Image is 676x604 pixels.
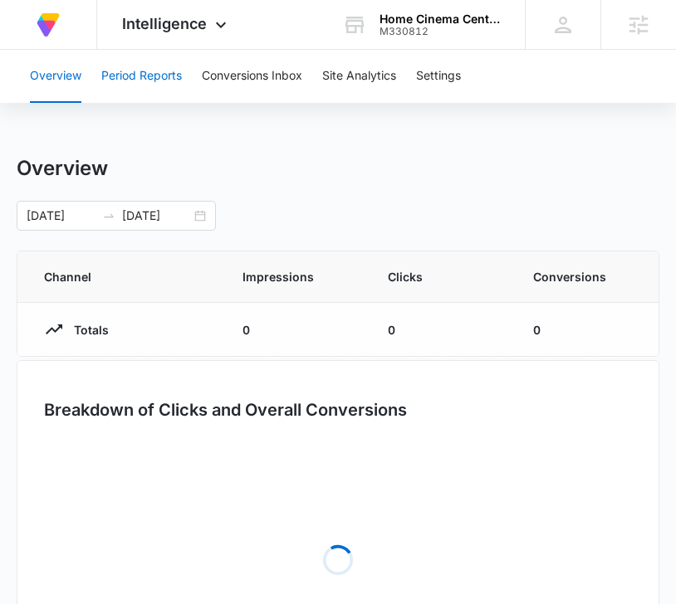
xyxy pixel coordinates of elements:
[202,50,302,103] button: Conversions Inbox
[165,96,179,110] img: tab_keywords_by_traffic_grey.svg
[380,12,501,26] div: account name
[63,98,149,109] div: Domain Overview
[44,397,407,422] h3: Breakdown of Clicks and Overall Conversions
[30,50,81,103] button: Overview
[44,268,202,285] span: Channel
[223,303,368,357] td: 0
[184,98,280,109] div: Keywords by Traffic
[122,15,207,32] span: Intelligence
[27,27,40,40] img: logo_orange.svg
[43,43,183,56] div: Domain: [DOMAIN_NAME]
[102,209,115,222] span: to
[380,26,501,37] div: account id
[368,303,513,357] td: 0
[533,268,632,285] span: Conversions
[27,43,40,56] img: website_grey.svg
[242,268,348,285] span: Impressions
[388,268,493,285] span: Clicks
[101,50,182,103] button: Period Reports
[416,50,461,103] button: Settings
[122,207,191,225] input: End date
[27,207,96,225] input: Start date
[47,27,81,40] div: v 4.0.25
[17,156,108,181] h1: Overview
[45,96,58,110] img: tab_domain_overview_orange.svg
[322,50,396,103] button: Site Analytics
[102,209,115,222] span: swap-right
[513,303,659,357] td: 0
[64,321,109,339] p: Totals
[33,10,63,40] img: Volusion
